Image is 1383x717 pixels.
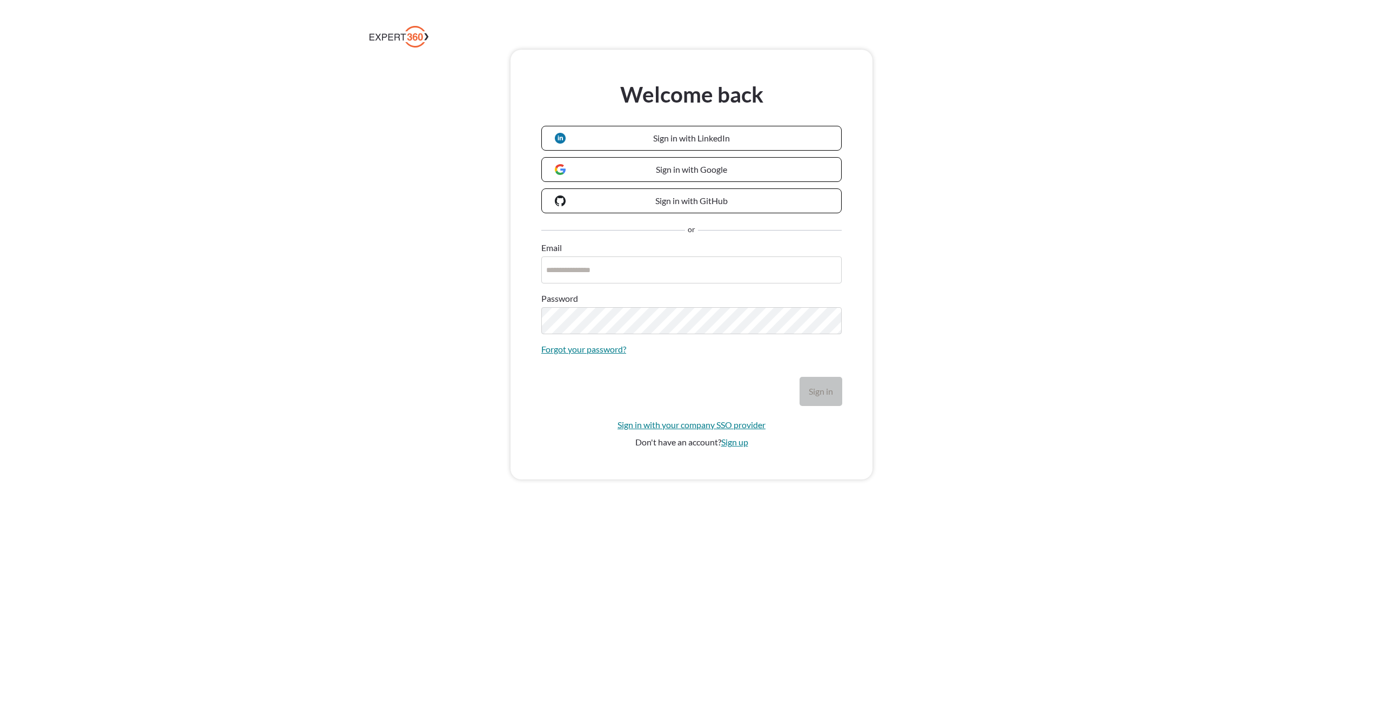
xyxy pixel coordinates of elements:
[653,133,730,143] span: Sign in with LinkedIn
[541,188,842,213] a: Sign in with GitHub
[656,164,727,174] span: Sign in with Google
[698,230,842,231] hr: Separator
[541,292,578,305] label: Password
[555,133,566,144] img: LinkedIn logo
[655,195,728,206] span: Sign in with GitHub
[617,418,766,431] a: Sign in with your company SSO provider
[555,195,566,206] img: GitHub logo
[541,230,685,231] hr: Separator
[541,126,842,151] a: Sign in with LinkedIn
[541,157,842,182] a: Sign in with Google
[800,377,842,405] button: Sign in
[555,164,566,175] img: Google logo
[721,437,748,447] a: Sign up
[370,26,428,48] img: Expert 360 Logo
[809,386,833,396] span: Sign in
[688,224,695,237] span: or
[635,437,721,447] span: Don't have an account?
[541,343,626,356] a: Forgot your password?
[541,241,562,254] label: Email
[541,80,842,109] h3: Welcome back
